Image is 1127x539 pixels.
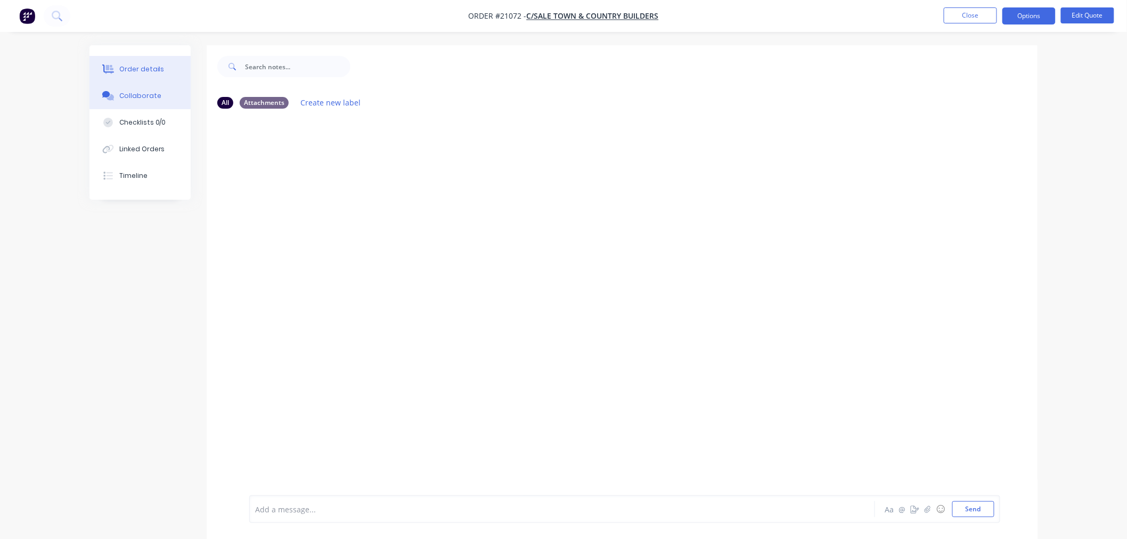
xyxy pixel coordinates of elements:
[89,109,191,136] button: Checklists 0/0
[119,91,161,101] div: Collaborate
[944,7,997,23] button: Close
[19,8,35,24] img: Factory
[119,171,148,181] div: Timeline
[89,162,191,189] button: Timeline
[469,11,527,21] span: Order #21072 -
[1061,7,1114,23] button: Edit Quote
[217,97,233,109] div: All
[934,503,947,516] button: ☺
[952,501,994,517] button: Send
[896,503,909,516] button: @
[245,56,350,77] input: Search notes...
[89,83,191,109] button: Collaborate
[1002,7,1056,24] button: Options
[527,11,659,21] a: C/Sale Town & Country Builders
[119,144,165,154] div: Linked Orders
[240,97,289,109] div: Attachments
[89,136,191,162] button: Linked Orders
[119,118,166,127] div: Checklists 0/0
[883,503,896,516] button: Aa
[89,56,191,83] button: Order details
[119,64,165,74] div: Order details
[295,95,366,110] button: Create new label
